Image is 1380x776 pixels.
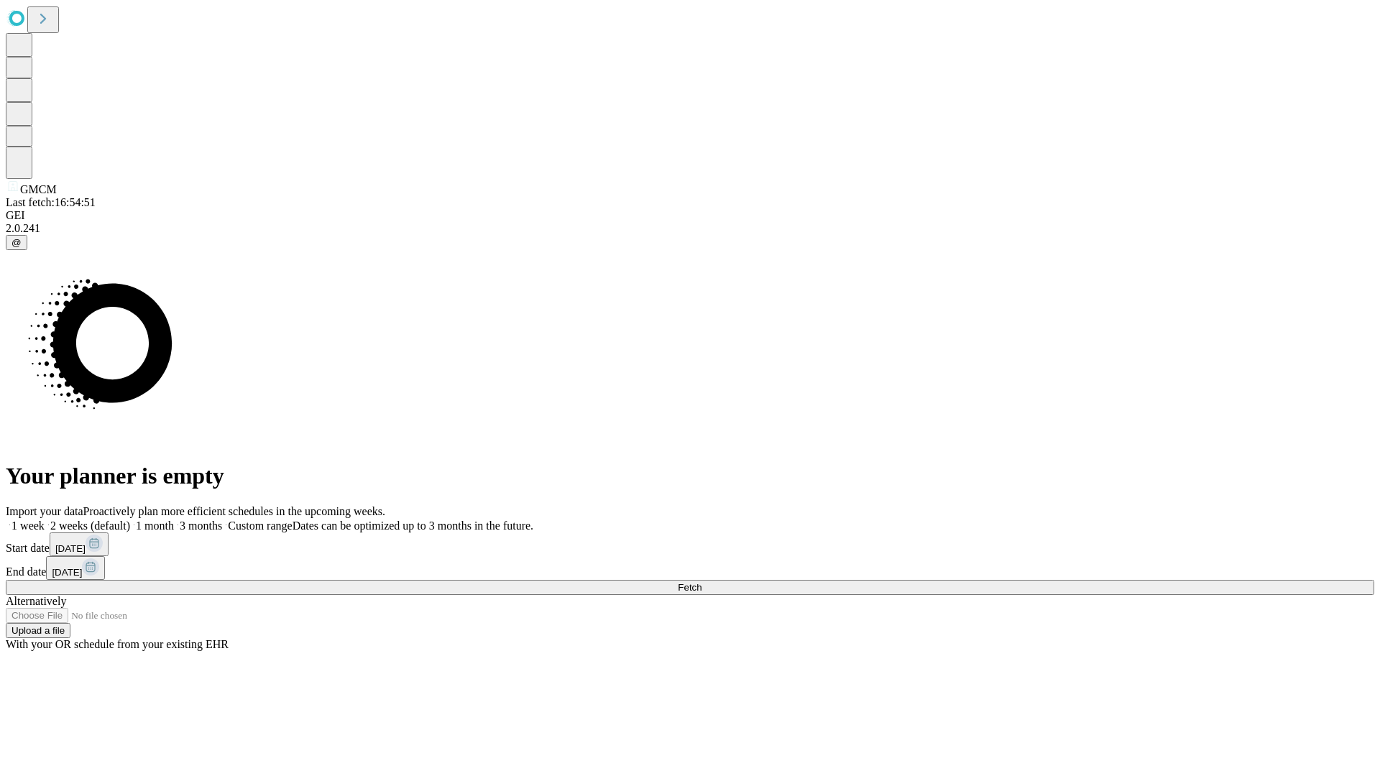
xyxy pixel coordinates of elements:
[6,209,1374,222] div: GEI
[83,505,385,517] span: Proactively plan more efficient schedules in the upcoming weeks.
[6,623,70,638] button: Upload a file
[6,235,27,250] button: @
[52,567,82,578] span: [DATE]
[6,505,83,517] span: Import your data
[20,183,57,195] span: GMCM
[50,519,130,532] span: 2 weeks (default)
[6,222,1374,235] div: 2.0.241
[136,519,174,532] span: 1 month
[46,556,105,580] button: [DATE]
[6,580,1374,595] button: Fetch
[228,519,292,532] span: Custom range
[6,556,1374,580] div: End date
[6,463,1374,489] h1: Your planner is empty
[6,196,96,208] span: Last fetch: 16:54:51
[11,519,45,532] span: 1 week
[293,519,533,532] span: Dates can be optimized up to 3 months in the future.
[678,582,701,593] span: Fetch
[6,595,66,607] span: Alternatively
[11,237,22,248] span: @
[6,532,1374,556] div: Start date
[55,543,86,554] span: [DATE]
[6,638,229,650] span: With your OR schedule from your existing EHR
[50,532,109,556] button: [DATE]
[180,519,222,532] span: 3 months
